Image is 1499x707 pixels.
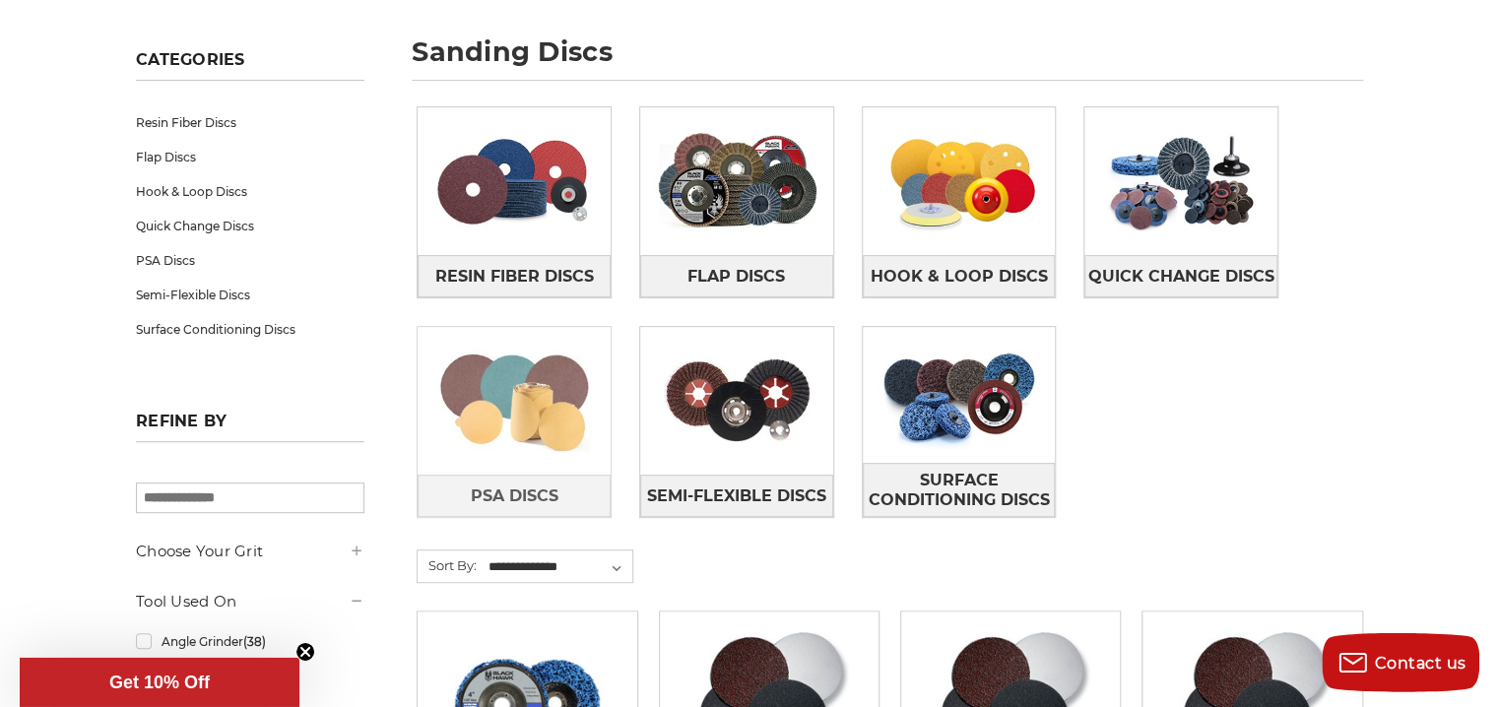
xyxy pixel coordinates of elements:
[1084,255,1277,297] a: Quick Change Discs
[687,260,785,293] span: Flap Discs
[863,327,1056,463] img: Surface Conditioning Discs
[136,624,364,659] a: Angle Grinder
[243,634,266,649] span: (38)
[863,463,1056,517] a: Surface Conditioning Discs
[1322,633,1479,692] button: Contact us
[136,312,364,347] a: Surface Conditioning Discs
[136,590,364,613] h5: Tool Used On
[418,475,611,517] a: PSA Discs
[136,50,364,81] h5: Categories
[136,174,364,209] a: Hook & Loop Discs
[109,673,210,692] span: Get 10% Off
[486,552,632,582] select: Sort By:
[871,260,1048,293] span: Hook & Loop Discs
[295,642,315,662] button: Close teaser
[640,475,833,517] a: Semi-Flexible Discs
[864,464,1055,517] span: Surface Conditioning Discs
[136,243,364,278] a: PSA Discs
[1084,113,1277,249] img: Quick Change Discs
[863,255,1056,297] a: Hook & Loop Discs
[647,480,826,513] span: Semi-Flexible Discs
[863,113,1056,249] img: Hook & Loop Discs
[412,38,1363,81] h1: sanding discs
[418,255,611,297] a: Resin Fiber Discs
[136,209,364,243] a: Quick Change Discs
[20,658,299,707] div: Get 10% OffClose teaser
[418,550,477,580] label: Sort By:
[136,105,364,140] a: Resin Fiber Discs
[640,255,833,297] a: Flap Discs
[434,260,593,293] span: Resin Fiber Discs
[418,333,611,469] img: PSA Discs
[640,113,833,249] img: Flap Discs
[136,412,364,442] h5: Refine by
[470,480,557,513] span: PSA Discs
[1088,260,1274,293] span: Quick Change Discs
[640,333,833,469] img: Semi-Flexible Discs
[1375,654,1466,673] span: Contact us
[136,540,364,563] h5: Choose Your Grit
[418,113,611,249] img: Resin Fiber Discs
[136,278,364,312] a: Semi-Flexible Discs
[136,140,364,174] a: Flap Discs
